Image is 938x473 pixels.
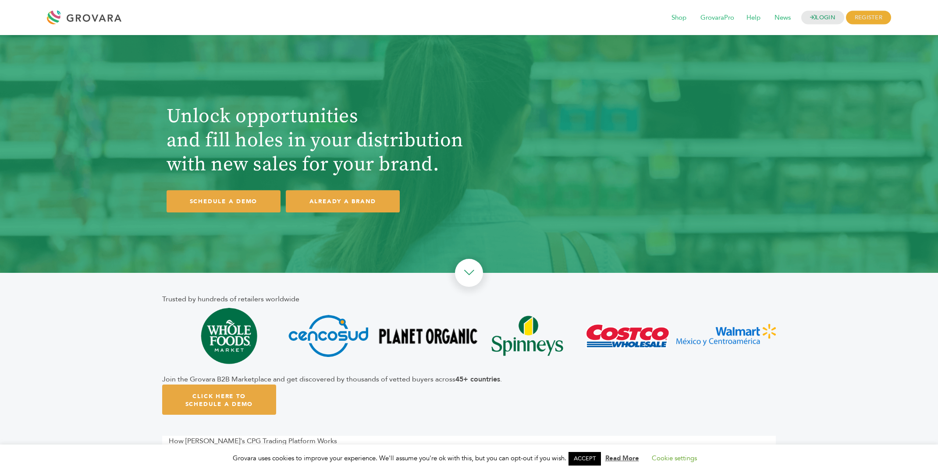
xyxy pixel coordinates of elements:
span: Help [740,10,767,26]
a: Click Here To Schedule A Demo [162,385,276,415]
span: Shop [665,10,693,26]
b: 45+ countries [455,374,500,384]
a: SCHEDULE A DEMO [167,190,281,212]
a: LOGIN [801,11,844,25]
a: News [768,13,797,23]
a: ALREADY A BRAND [286,190,400,212]
span: Click Here To Schedule A Demo [185,392,253,408]
h1: Unlock opportunities and fill holes in your distribution with new sales for your brand. [167,105,465,177]
a: Read More [605,454,639,462]
span: Grovara uses cookies to improve your experience. We'll assume you're ok with this, but you can op... [233,454,706,462]
a: Help [740,13,767,23]
span: REGISTER [846,11,891,25]
div: Join the Grovara B2B Marketplace and get discovered by thousands of vetted buyers across . [162,374,776,385]
span: GrovaraPro [694,10,740,26]
div: How [PERSON_NAME]'s CPG Trading Platform Works [162,436,776,446]
a: GrovaraPro [694,13,740,23]
a: Cookie settings [652,454,697,462]
div: Trusted by hundreds of retailers worldwide [162,294,776,304]
a: ACCEPT [568,452,601,466]
a: Shop [665,13,693,23]
span: News [768,10,797,26]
